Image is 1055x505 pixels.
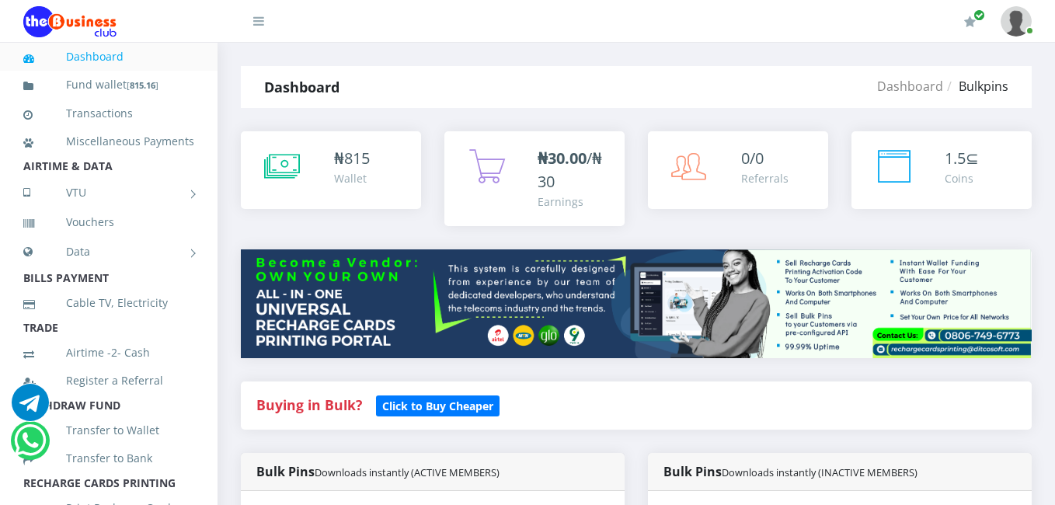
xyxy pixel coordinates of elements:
a: ₦815 Wallet [241,131,421,209]
a: Data [23,232,194,271]
a: Dashboard [877,78,943,95]
a: Transactions [23,96,194,131]
small: Downloads instantly (ACTIVE MEMBERS) [315,465,500,479]
a: Transfer to Bank [23,441,194,476]
a: Miscellaneous Payments [23,124,194,159]
a: Click to Buy Cheaper [376,395,500,414]
a: Register a Referral [23,363,194,399]
a: Airtime -2- Cash [23,335,194,371]
div: ₦ [334,147,370,170]
a: 0/0 Referrals [648,131,828,209]
small: [ ] [127,79,158,91]
a: Fund wallet[815.16] [23,67,194,103]
span: 1.5 [945,148,966,169]
strong: Dashboard [264,78,339,96]
b: Click to Buy Cheaper [382,399,493,413]
div: Wallet [334,170,370,186]
strong: Buying in Bulk? [256,395,362,414]
span: Renew/Upgrade Subscription [973,9,985,21]
strong: Bulk Pins [663,463,917,480]
b: ₦30.00 [538,148,587,169]
div: Earnings [538,193,609,210]
a: ₦30.00/₦30 Earnings [444,131,625,226]
b: 815.16 [130,79,155,91]
span: /₦30 [538,148,602,192]
img: multitenant_rcp.png [241,249,1032,358]
a: Cable TV, Electricity [23,285,194,321]
div: Coins [945,170,979,186]
a: Transfer to Wallet [23,413,194,448]
i: Renew/Upgrade Subscription [964,16,976,28]
a: Chat for support [14,434,46,459]
div: Referrals [741,170,789,186]
a: Dashboard [23,39,194,75]
a: VTU [23,173,194,212]
a: Vouchers [23,204,194,240]
strong: Bulk Pins [256,463,500,480]
span: 815 [344,148,370,169]
div: ⊆ [945,147,979,170]
img: User [1001,6,1032,37]
li: Bulkpins [943,77,1008,96]
img: Logo [23,6,117,37]
small: Downloads instantly (INACTIVE MEMBERS) [722,465,917,479]
span: 0/0 [741,148,764,169]
a: Chat for support [12,395,49,421]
